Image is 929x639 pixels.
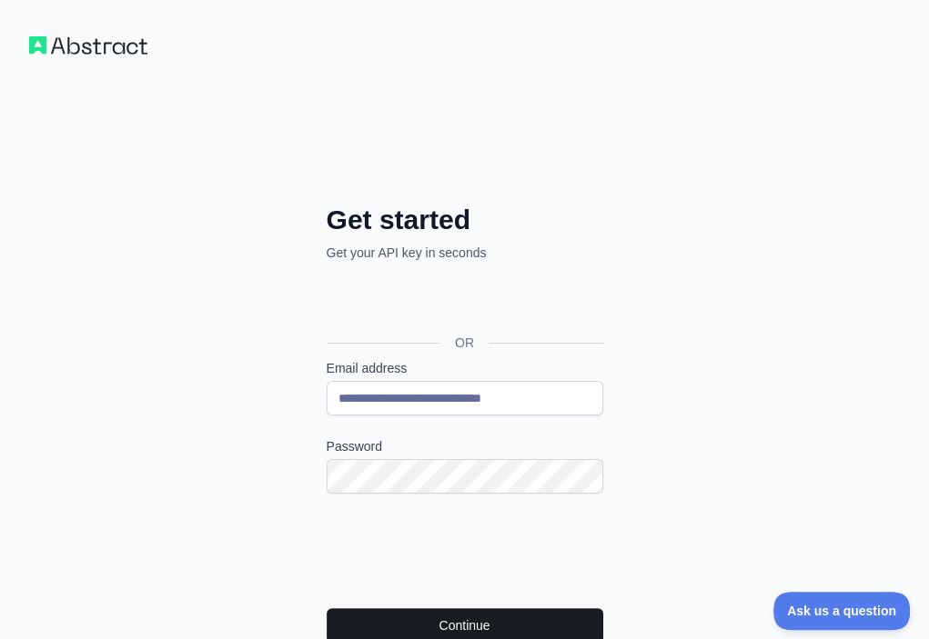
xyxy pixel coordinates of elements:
[327,515,603,586] iframe: reCAPTCHA
[773,592,911,630] iframe: Toggle Customer Support
[327,244,603,262] p: Get your API key in seconds
[327,437,603,455] label: Password
[318,282,609,322] iframe: Przycisk Zaloguj się przez Google
[440,334,489,352] span: OR
[29,36,147,55] img: Workflow
[327,359,603,377] label: Email address
[327,204,603,236] h2: Get started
